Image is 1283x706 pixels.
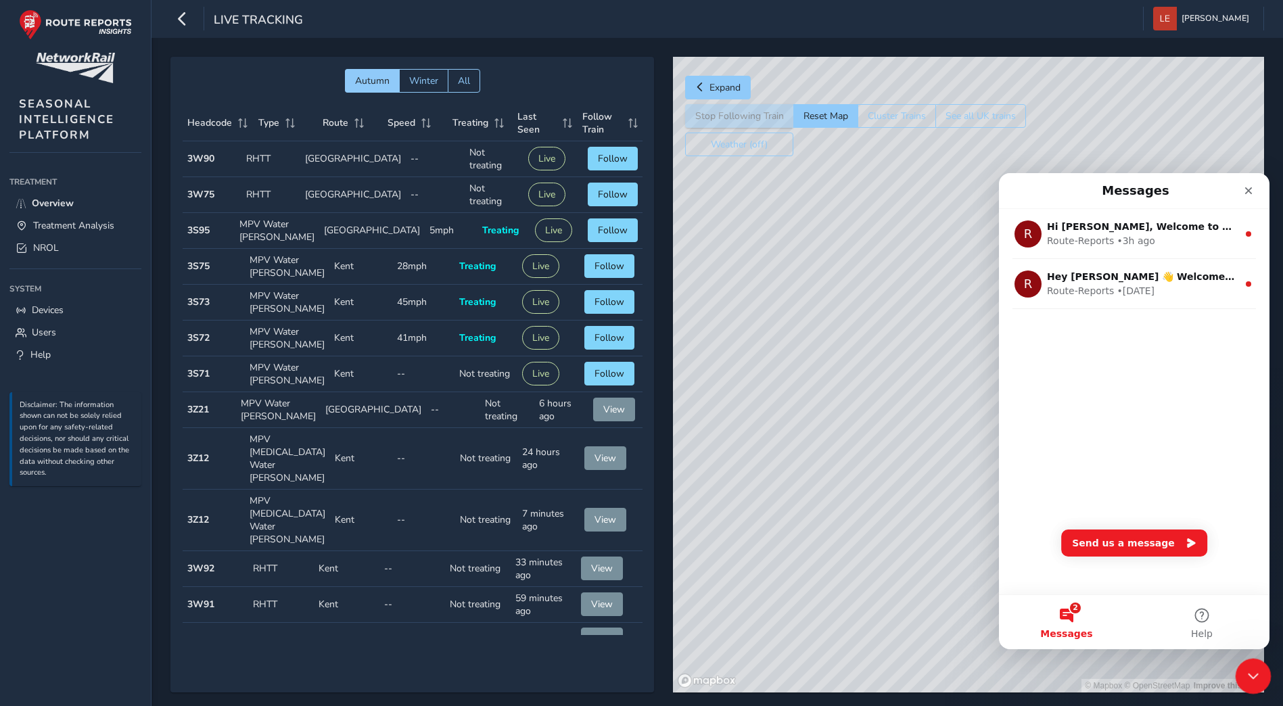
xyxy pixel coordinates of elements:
[582,110,624,136] span: Follow Train
[192,456,214,465] span: Help
[535,218,572,242] button: Live
[392,321,455,356] td: 41mph
[248,551,314,587] td: RHTT
[135,422,271,476] button: Help
[245,249,329,285] td: MPV Water [PERSON_NAME]
[241,177,300,213] td: RHTT
[245,490,330,551] td: MPV [MEDICAL_DATA] Water [PERSON_NAME]
[522,290,559,314] button: Live
[48,61,115,75] div: Route-Reports
[1153,7,1254,30] button: [PERSON_NAME]
[20,400,135,479] p: Disclaimer: The information shown can not be solely relied upon for any safety-related decisions,...
[392,285,455,321] td: 45mph
[534,392,588,428] td: 6 hours ago
[9,279,141,299] div: System
[685,133,793,156] button: Weather (off)
[19,9,132,40] img: rr logo
[187,598,214,611] strong: 3W91
[300,177,406,213] td: [GEOGRAPHIC_DATA]
[588,218,638,242] button: Follow
[314,587,379,623] td: Kent
[33,219,114,232] span: Treatment Analysis
[528,183,565,206] button: Live
[323,116,348,129] span: Route
[48,111,115,125] div: Route-Reports
[9,172,141,192] div: Treatment
[187,224,210,237] strong: 3S95
[581,628,623,651] button: View
[522,254,559,278] button: Live
[409,74,438,87] span: Winter
[32,326,56,339] span: Users
[452,116,488,129] span: Treating
[248,587,314,623] td: RHTT
[9,237,141,259] a: NROL
[392,356,455,392] td: --
[1182,7,1249,30] span: [PERSON_NAME]
[584,326,634,350] button: Follow
[935,104,1026,128] button: See all UK trains
[245,285,329,321] td: MPV Water [PERSON_NAME]
[321,392,426,428] td: [GEOGRAPHIC_DATA]
[522,362,559,385] button: Live
[598,152,628,165] span: Follow
[187,562,214,575] strong: 3W92
[392,428,454,490] td: --
[685,76,751,99] button: Expand
[454,356,517,392] td: Not treating
[459,331,496,344] span: Treating
[1153,7,1177,30] img: diamond-layout
[448,69,480,93] button: All
[455,490,517,551] td: Not treating
[455,428,517,490] td: Not treating
[187,331,210,344] strong: 3S72
[709,81,741,94] span: Expand
[330,490,392,551] td: Kent
[319,213,425,249] td: [GEOGRAPHIC_DATA]
[187,403,209,416] strong: 3Z21
[33,241,59,254] span: NROL
[528,147,565,170] button: Live
[445,623,511,657] td: Not treating
[9,321,141,344] a: Users
[458,74,470,87] span: All
[329,356,392,392] td: Kent
[584,362,634,385] button: Follow
[465,177,523,213] td: Not treating
[858,104,935,128] button: Cluster Trains
[345,69,399,93] button: Autumn
[999,173,1269,649] iframe: Intercom live chat
[399,69,448,93] button: Winter
[187,260,210,273] strong: 3S75
[9,344,141,366] a: Help
[187,188,214,201] strong: 3W75
[32,197,74,210] span: Overview
[187,116,232,129] span: Headcode
[480,392,534,428] td: Not treating
[379,587,445,623] td: --
[793,104,858,128] button: Reset Map
[591,562,613,575] span: View
[406,141,465,177] td: --
[30,348,51,361] span: Help
[329,321,392,356] td: Kent
[245,356,329,392] td: MPV Water [PERSON_NAME]
[1236,659,1272,695] iframe: Intercom live chat
[517,428,580,490] td: 24 hours ago
[300,141,406,177] td: [GEOGRAPHIC_DATA]
[465,141,523,177] td: Not treating
[32,304,64,316] span: Devices
[588,183,638,206] button: Follow
[445,551,511,587] td: Not treating
[118,61,156,75] div: • 3h ago
[594,296,624,308] span: Follow
[379,551,445,587] td: --
[329,249,392,285] td: Kent
[9,214,141,237] a: Treatment Analysis
[459,260,496,273] span: Treating
[245,321,329,356] td: MPV Water [PERSON_NAME]
[517,110,557,136] span: Last Seen
[214,11,303,30] span: Live Tracking
[511,623,576,657] td: 2 hours ago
